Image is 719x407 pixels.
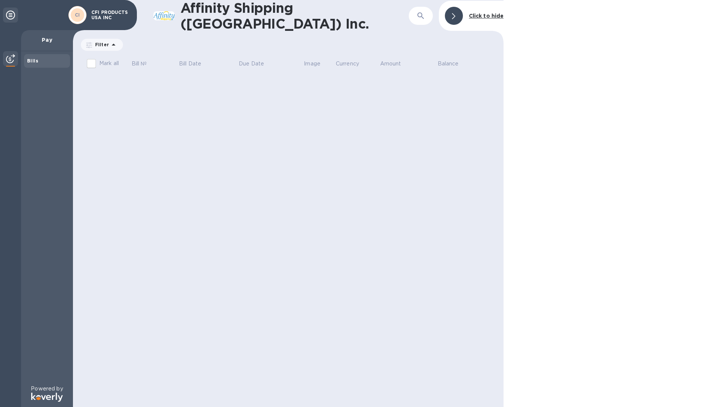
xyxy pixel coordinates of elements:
span: Bill Date [179,60,211,68]
b: Bills [27,58,38,64]
b: CI [75,12,80,18]
p: Bill № [132,60,147,68]
p: Image [304,60,320,68]
p: Currency [336,60,359,68]
b: Click to hide [469,13,504,19]
span: Bill № [132,60,157,68]
p: Bill Date [179,60,201,68]
span: Amount [380,60,411,68]
p: Powered by [31,385,63,393]
p: Amount [380,60,401,68]
p: Filter [92,41,109,48]
p: Pay [27,36,67,44]
p: CFI PRODUCTS USA INC [91,10,129,20]
p: Balance [438,60,459,68]
span: Due Date [239,60,274,68]
img: Logo [31,393,63,402]
span: Balance [438,60,469,68]
p: Due Date [239,60,264,68]
p: Mark all [99,59,119,67]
